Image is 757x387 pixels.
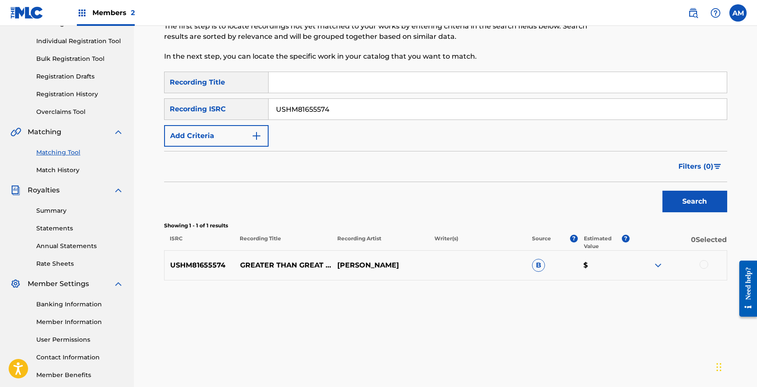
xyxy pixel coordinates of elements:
[716,354,722,380] div: Drag
[164,222,727,230] p: Showing 1 - 1 of 1 results
[332,260,429,271] p: [PERSON_NAME]
[36,206,124,215] a: Summary
[331,235,429,250] p: Recording Artist
[251,131,262,141] img: 9d2ae6d4665cec9f34b9.svg
[684,4,702,22] a: Public Search
[164,125,269,147] button: Add Criteria
[28,185,60,195] span: Royalties
[36,318,124,327] a: Member Information
[164,235,234,250] p: ISRC
[36,371,124,380] a: Member Benefits
[714,346,757,387] iframe: Chat Widget
[164,72,727,217] form: Search Form
[28,127,61,137] span: Matching
[532,259,545,272] span: B
[10,6,44,19] img: MLC Logo
[673,156,727,177] button: Filters (0)
[165,260,234,271] p: USHM81655574
[164,51,598,62] p: In the next step, you can locate the specific work in your catalog that you want to match.
[532,235,551,250] p: Source
[688,8,698,18] img: search
[707,4,724,22] div: Help
[36,72,124,81] a: Registration Drafts
[92,8,135,18] span: Members
[36,37,124,46] a: Individual Registration Tool
[36,242,124,251] a: Annual Statements
[36,353,124,362] a: Contact Information
[710,8,721,18] img: help
[653,260,663,271] img: expand
[36,166,124,175] a: Match History
[584,235,622,250] p: Estimated Value
[733,254,757,323] iframe: Resource Center
[729,4,747,22] div: User Menu
[622,235,630,242] span: ?
[10,185,21,195] img: Royalties
[164,21,598,42] p: The first step is to locate recordings not yet matched to your works by entering criteria in the ...
[578,260,629,271] p: $
[234,235,332,250] p: Recording Title
[36,148,124,157] a: Matching Tool
[36,259,124,268] a: Rate Sheets
[36,335,124,344] a: User Permissions
[36,90,124,99] a: Registration History
[113,279,124,289] img: expand
[662,191,727,212] button: Search
[36,300,124,309] a: Banking Information
[36,54,124,63] a: Bulk Registration Tool
[113,185,124,195] img: expand
[429,235,526,250] p: Writer(s)
[131,9,135,17] span: 2
[36,224,124,233] a: Statements
[36,107,124,116] a: Overclaims Tool
[113,127,124,137] img: expand
[630,235,727,250] p: 0 Selected
[678,161,713,172] span: Filters ( 0 )
[10,279,21,289] img: Member Settings
[714,164,721,169] img: filter
[10,127,21,137] img: Matching
[28,279,89,289] span: Member Settings
[570,235,578,242] span: ?
[234,260,331,271] p: GREATER THAN GREAT (FEAT. [PERSON_NAME])
[77,8,87,18] img: Top Rightsholders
